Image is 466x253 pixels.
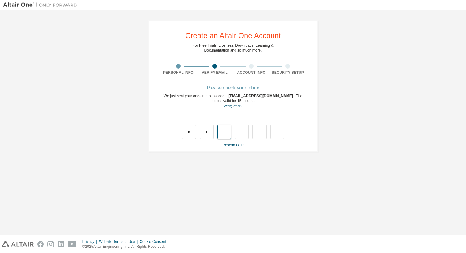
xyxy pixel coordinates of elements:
img: linkedin.svg [58,241,64,247]
p: © 2025 Altair Engineering, Inc. All Rights Reserved. [82,244,170,249]
img: instagram.svg [47,241,54,247]
div: Security Setup [270,70,306,75]
div: For Free Trials, Licenses, Downloads, Learning & Documentation and so much more. [193,43,274,53]
div: We just sent your one-time passcode to . The code is valid for 15 minutes. [160,93,306,109]
img: facebook.svg [37,241,44,247]
div: Privacy [82,239,99,244]
a: Resend OTP [222,143,243,147]
img: altair_logo.svg [2,241,34,247]
img: Altair One [3,2,80,8]
span: [EMAIL_ADDRESS][DOMAIN_NAME] [228,94,294,98]
a: Go back to the registration form [224,104,242,108]
div: Create an Altair One Account [185,32,281,39]
div: Cookie Consent [140,239,170,244]
div: Account Info [233,70,270,75]
img: youtube.svg [68,241,77,247]
div: Verify Email [197,70,233,75]
div: Personal Info [160,70,197,75]
div: Website Terms of Use [99,239,140,244]
div: Please check your inbox [160,86,306,90]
